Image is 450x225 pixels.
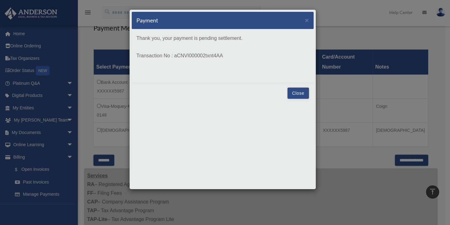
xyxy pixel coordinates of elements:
[287,88,309,99] button: Close
[305,17,309,23] button: Close
[305,17,309,24] span: ×
[136,34,309,43] p: Thank you, your payment is pending settlement.
[136,51,309,60] p: Transaction No : aCNVI000002txnt4AA
[136,17,158,24] h5: Payment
